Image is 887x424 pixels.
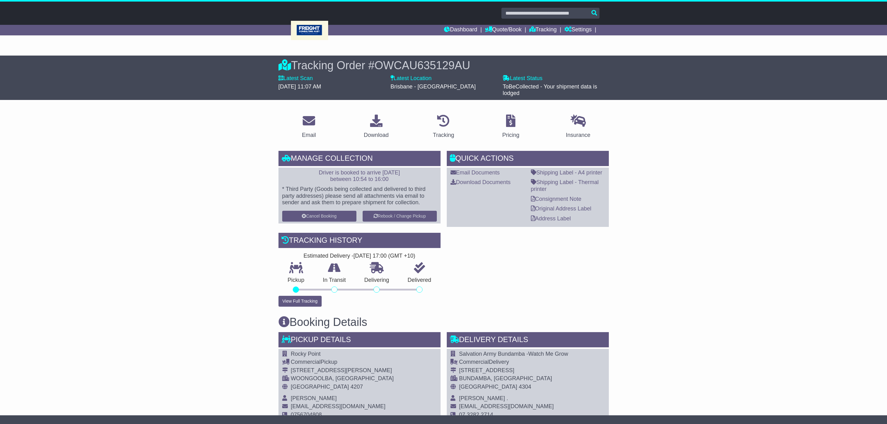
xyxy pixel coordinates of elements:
[291,367,394,374] div: [STREET_ADDRESS][PERSON_NAME]
[291,375,394,382] div: WOONGOOLBA, [GEOGRAPHIC_DATA]
[278,75,313,82] label: Latest Scan
[398,277,441,284] p: Delivered
[391,75,432,82] label: Latest Location
[374,59,470,72] span: OWCAU635129AU
[278,316,609,328] h3: Booking Details
[503,83,597,97] span: ToBeCollected - Your shipment data is lodged
[314,277,355,284] p: In Transit
[447,332,609,349] div: Delivery Details
[278,277,314,284] p: Pickup
[485,25,522,35] a: Quote/Book
[302,131,316,139] div: Email
[459,351,568,357] span: Salvation Army Bundamba -Watch Me Grow
[278,151,441,168] div: Manage collection
[429,112,458,142] a: Tracking
[459,403,554,409] span: [EMAIL_ADDRESS][DOMAIN_NAME]
[531,179,599,192] a: Shipping Label - Thermal printer
[364,131,389,139] div: Download
[566,131,591,139] div: Insurance
[291,21,328,40] img: Freight Consulting Aust
[355,277,399,284] p: Delivering
[298,112,320,142] a: Email
[360,112,393,142] a: Download
[291,412,322,418] span: 0756704808
[282,186,437,206] p: * Third Party (Goods being collected and delivered to third party addresses) please send all atta...
[529,25,557,35] a: Tracking
[363,211,437,222] button: Rebook / Change Pickup
[282,211,356,222] button: Cancel Booking
[447,151,609,168] div: Quick Actions
[459,367,568,374] div: [STREET_ADDRESS]
[282,169,437,183] p: Driver is booked to arrive [DATE] between 10:54 to 16:00
[351,384,363,390] span: 4207
[450,179,511,185] a: Download Documents
[503,75,542,82] label: Latest Status
[562,112,595,142] a: Insurance
[531,169,602,176] a: Shipping Label - A4 printer
[459,375,568,382] div: BUNDAMBA, [GEOGRAPHIC_DATA]
[278,59,609,72] div: Tracking Order #
[391,83,476,90] span: Brisbane - [GEOGRAPHIC_DATA]
[459,395,508,401] span: [PERSON_NAME] .
[459,412,493,418] span: 07 3282 2714
[291,359,394,366] div: Pickup
[444,25,477,35] a: Dashboard
[531,205,591,212] a: Original Address Label
[354,253,415,259] div: [DATE] 17:00 (GMT +10)
[450,169,500,176] a: Email Documents
[502,131,519,139] div: Pricing
[433,131,454,139] div: Tracking
[278,332,441,349] div: Pickup Details
[291,403,386,409] span: [EMAIL_ADDRESS][DOMAIN_NAME]
[291,395,337,401] span: [PERSON_NAME]
[459,384,517,390] span: [GEOGRAPHIC_DATA]
[278,83,321,90] span: [DATE] 11:07 AM
[278,253,441,259] div: Estimated Delivery -
[459,359,489,365] span: Commercial
[519,384,531,390] span: 4304
[291,351,321,357] span: Rocky Point
[278,296,322,307] button: View Full Tracking
[531,196,582,202] a: Consignment Note
[564,25,592,35] a: Settings
[291,359,321,365] span: Commercial
[498,112,523,142] a: Pricing
[291,384,349,390] span: [GEOGRAPHIC_DATA]
[278,233,441,250] div: Tracking history
[531,215,571,222] a: Address Label
[459,359,568,366] div: Delivery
